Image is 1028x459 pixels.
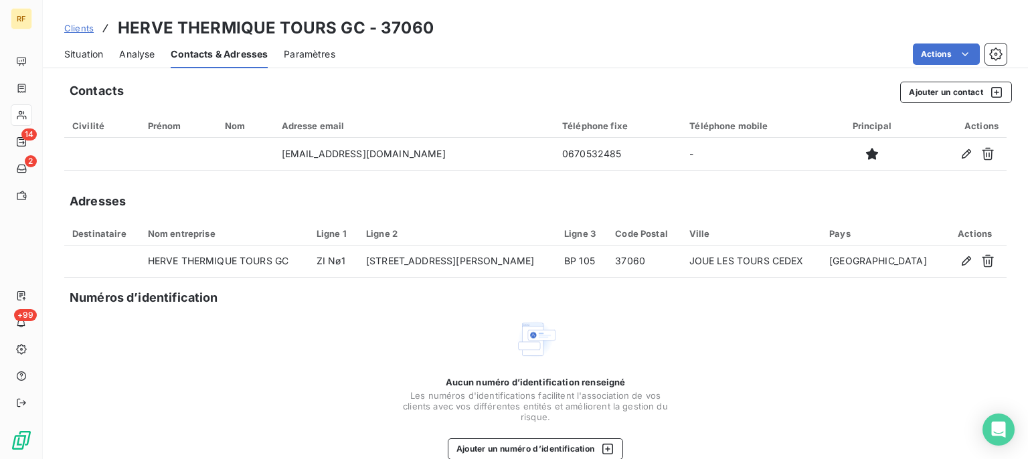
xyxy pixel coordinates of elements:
span: +99 [14,309,37,321]
span: Aucun numéro d’identification renseigné [446,377,626,387]
h5: Contacts [70,82,124,100]
td: 37060 [607,246,681,278]
div: Actions [951,228,999,239]
div: Code Postal [615,228,673,239]
div: Téléphone mobile [689,120,821,131]
div: Destinataire [72,228,132,239]
a: Clients [64,21,94,35]
div: Adresse email [282,120,546,131]
button: Actions [913,43,980,65]
td: BP 105 [556,246,607,278]
div: Principal [837,120,907,131]
span: Analyse [119,48,155,61]
img: Logo LeanPay [11,430,32,451]
td: [GEOGRAPHIC_DATA] [821,246,943,278]
div: Actions [923,120,999,131]
div: Nom [225,120,266,131]
td: JOUE LES TOURS CEDEX [681,246,822,278]
div: Pays [829,228,935,239]
div: Ligne 3 [564,228,599,239]
span: Contacts & Adresses [171,48,268,61]
span: 14 [21,128,37,141]
h5: Numéros d’identification [70,288,218,307]
div: Nom entreprise [148,228,301,239]
span: Paramètres [284,48,335,61]
span: 2 [25,155,37,167]
h3: HERVE THERMIQUE TOURS GC - 37060 [118,16,434,40]
div: Open Intercom Messenger [982,414,1015,446]
td: - [681,138,829,170]
button: Ajouter un contact [900,82,1012,103]
span: Clients [64,23,94,33]
div: RF [11,8,32,29]
div: Prénom [148,120,209,131]
img: Empty state [514,318,557,361]
div: Civilité [72,120,132,131]
div: Téléphone fixe [562,120,673,131]
span: Situation [64,48,103,61]
td: HERVE THERMIQUE TOURS GC [140,246,309,278]
td: [STREET_ADDRESS][PERSON_NAME] [358,246,556,278]
div: Ligne 2 [366,228,548,239]
div: Ville [689,228,814,239]
span: Les numéros d'identifications facilitent l'association de vos clients avec vos différentes entité... [402,390,669,422]
div: Ligne 1 [317,228,350,239]
td: 0670532485 [554,138,681,170]
td: [EMAIL_ADDRESS][DOMAIN_NAME] [274,138,554,170]
td: ZI Nø1 [309,246,358,278]
h5: Adresses [70,192,126,211]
